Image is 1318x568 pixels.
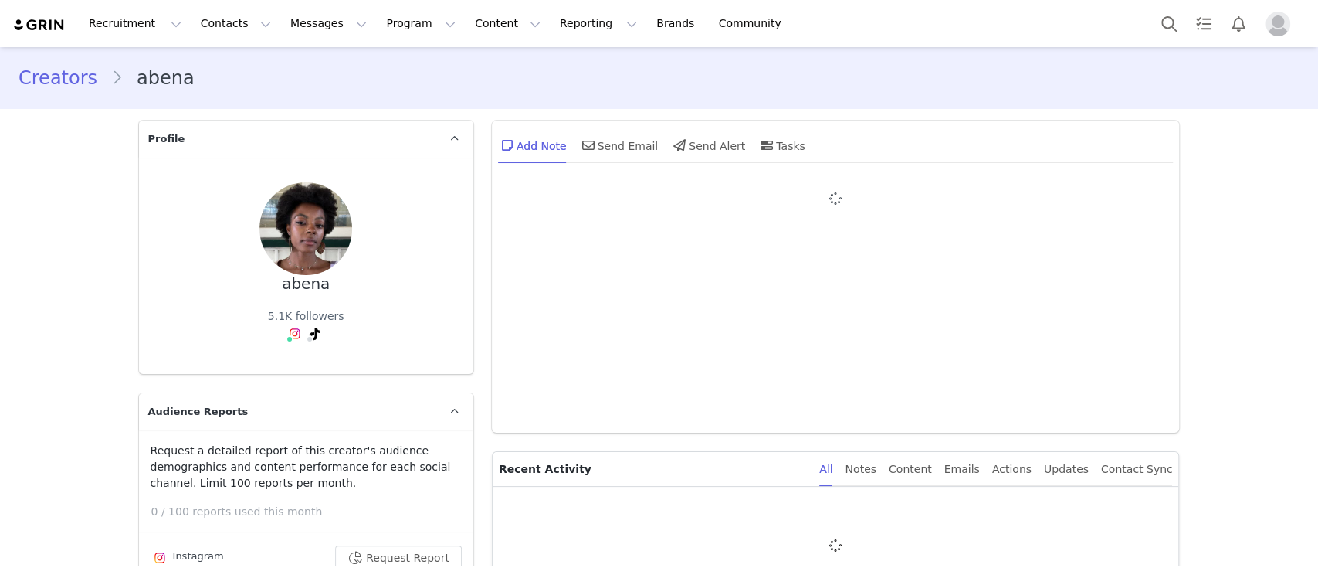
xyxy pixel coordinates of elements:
[1152,6,1186,41] button: Search
[1044,452,1089,487] div: Updates
[151,443,462,491] p: Request a detailed report of this creator's audience demographics and content performance for eac...
[757,127,805,164] div: Tasks
[992,452,1032,487] div: Actions
[148,131,185,147] span: Profile
[1101,452,1173,487] div: Contact Sync
[670,127,745,164] div: Send Alert
[80,6,191,41] button: Recruitment
[710,6,798,41] a: Community
[1265,12,1290,36] img: placeholder-profile.jpg
[148,404,249,420] span: Audience Reports
[579,127,659,164] div: Send Email
[466,6,550,41] button: Content
[259,182,352,275] img: bac8be7d-ccb2-4907-a3a4-5f8090ea12b8.jpg
[845,452,876,487] div: Notes
[12,18,66,32] img: grin logo
[1187,6,1221,41] a: Tasks
[1256,12,1306,36] button: Profile
[819,452,832,487] div: All
[151,549,224,567] div: Instagram
[889,452,932,487] div: Content
[281,6,376,41] button: Messages
[154,552,166,564] img: instagram.svg
[498,127,567,164] div: Add Note
[19,64,111,92] a: Creators
[377,6,465,41] button: Program
[268,308,344,325] div: 5.1K followers
[1221,6,1255,41] button: Notifications
[282,275,330,293] div: abena
[191,6,280,41] button: Contacts
[647,6,708,41] a: Brands
[551,6,646,41] button: Reporting
[499,452,807,486] p: Recent Activity
[944,452,980,487] div: Emails
[289,328,301,340] img: instagram.svg
[151,504,473,520] p: 0 / 100 reports used this month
